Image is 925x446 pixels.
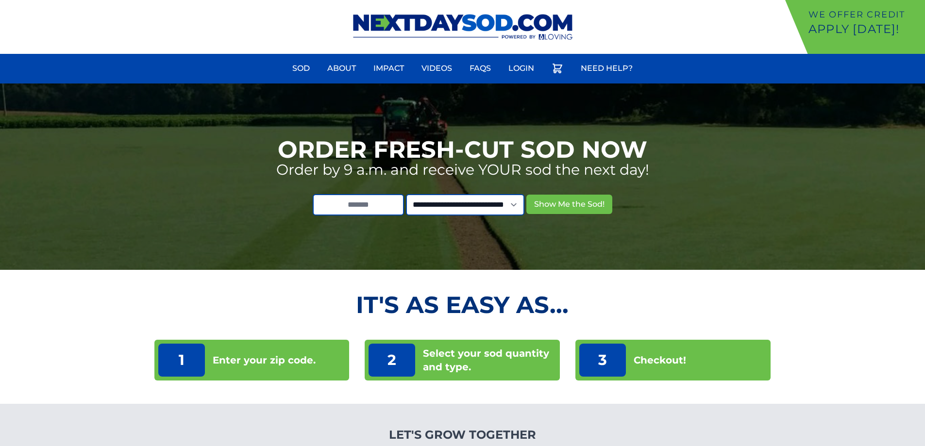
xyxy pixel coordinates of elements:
a: Need Help? [575,57,639,80]
p: We offer Credit [808,8,921,21]
p: 2 [369,344,415,377]
a: FAQs [464,57,497,80]
p: Checkout! [634,353,686,367]
p: Order by 9 a.m. and receive YOUR sod the next day! [276,161,649,179]
h2: It's as Easy As... [154,293,771,316]
h4: Let's Grow Together [337,427,588,443]
a: Videos [416,57,458,80]
a: Impact [368,57,410,80]
h1: Order Fresh-Cut Sod Now [278,138,647,161]
a: Login [503,57,540,80]
a: About [321,57,362,80]
button: Show Me the Sod! [526,195,612,214]
p: Apply [DATE]! [808,21,921,37]
p: 1 [158,344,205,377]
p: Enter your zip code. [213,353,316,367]
p: 3 [579,344,626,377]
a: Sod [286,57,316,80]
p: Select your sod quantity and type. [423,347,556,374]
